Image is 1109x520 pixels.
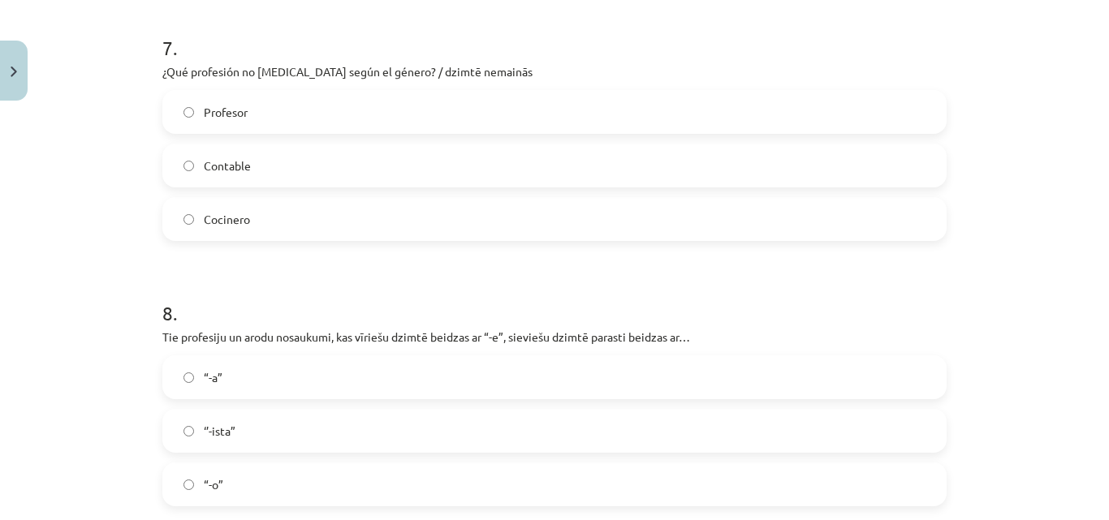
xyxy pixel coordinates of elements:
[183,107,194,118] input: Profesor
[204,476,223,493] span: “-o”
[183,161,194,171] input: Contable
[204,369,222,386] span: “-a”
[204,211,250,228] span: Cocinero
[204,104,248,121] span: Profesor
[183,426,194,436] input: ‘’-ista”
[162,273,947,324] h1: 8 .
[204,157,251,174] span: Contable
[162,329,947,346] p: Tie profesiju un arodu nosaukumi, kas vīriešu dzimtē beidzas ar “-e”, sieviešu dzimtē parasti bei...
[11,67,17,77] img: icon-close-lesson-0947bae3869378f0d4975bcd49f059093ad1ed9edebbc8119c70593378902aed.svg
[183,214,194,225] input: Cocinero
[183,372,194,383] input: “-a”
[162,63,947,80] p: ¿Qué profesión no [MEDICAL_DATA] según el género? / dzimtē nemainās
[162,8,947,58] h1: 7 .
[183,479,194,490] input: “-o”
[204,423,235,440] span: ‘’-ista”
